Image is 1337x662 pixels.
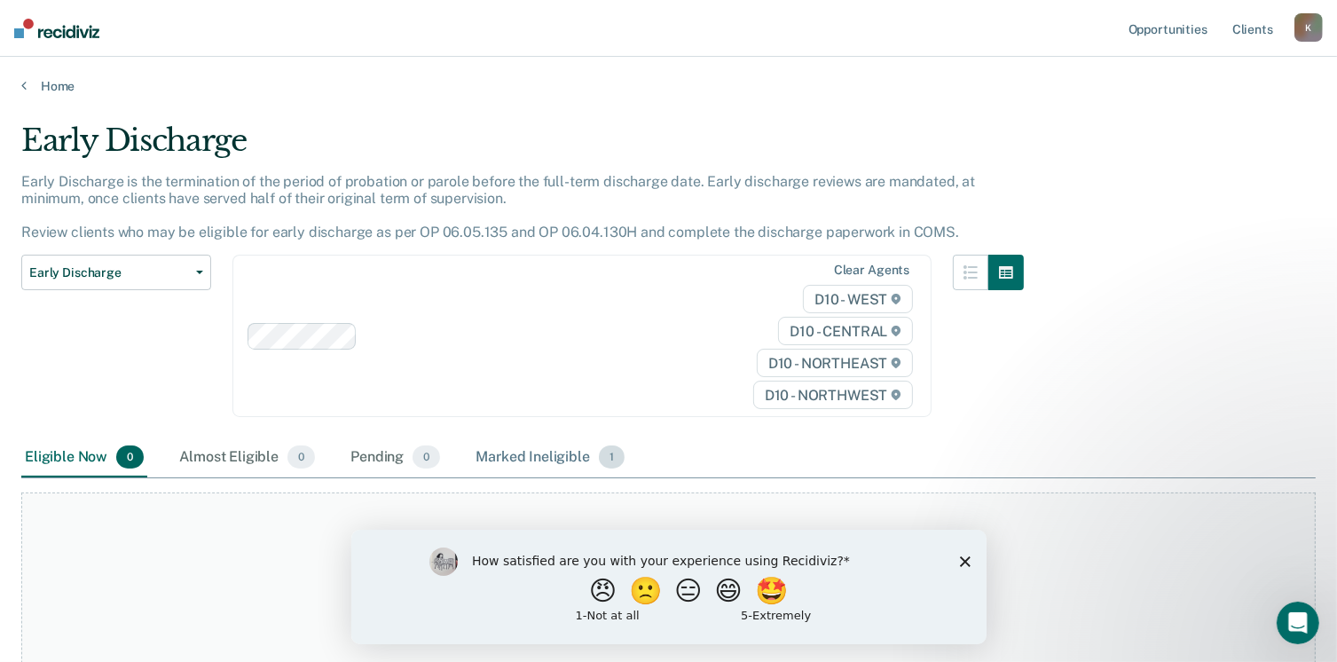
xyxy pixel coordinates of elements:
span: D10 - WEST [803,285,913,313]
div: Almost Eligible0 [176,438,319,477]
img: Recidiviz [14,19,99,38]
button: Early Discharge [21,255,211,290]
span: D10 - NORTHEAST [757,349,913,377]
button: K [1294,13,1323,42]
iframe: Intercom live chat [1277,602,1319,644]
span: D10 - CENTRAL [778,317,913,345]
p: Early Discharge is the termination of the period of probation or parole before the full-term disc... [21,173,975,241]
span: Early Discharge [29,265,189,280]
span: 0 [287,445,315,469]
span: 0 [413,445,440,469]
span: 0 [116,445,144,469]
a: Home [21,78,1316,94]
iframe: Survey by Kim from Recidiviz [351,530,987,644]
div: Eligible Now0 [21,438,147,477]
div: Marked Ineligible1 [472,438,628,477]
div: Early Discharge [21,122,1024,173]
div: Pending0 [347,438,444,477]
span: 1 [599,445,625,469]
span: D10 - NORTHWEST [753,381,913,409]
div: Clear agents [834,263,909,278]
